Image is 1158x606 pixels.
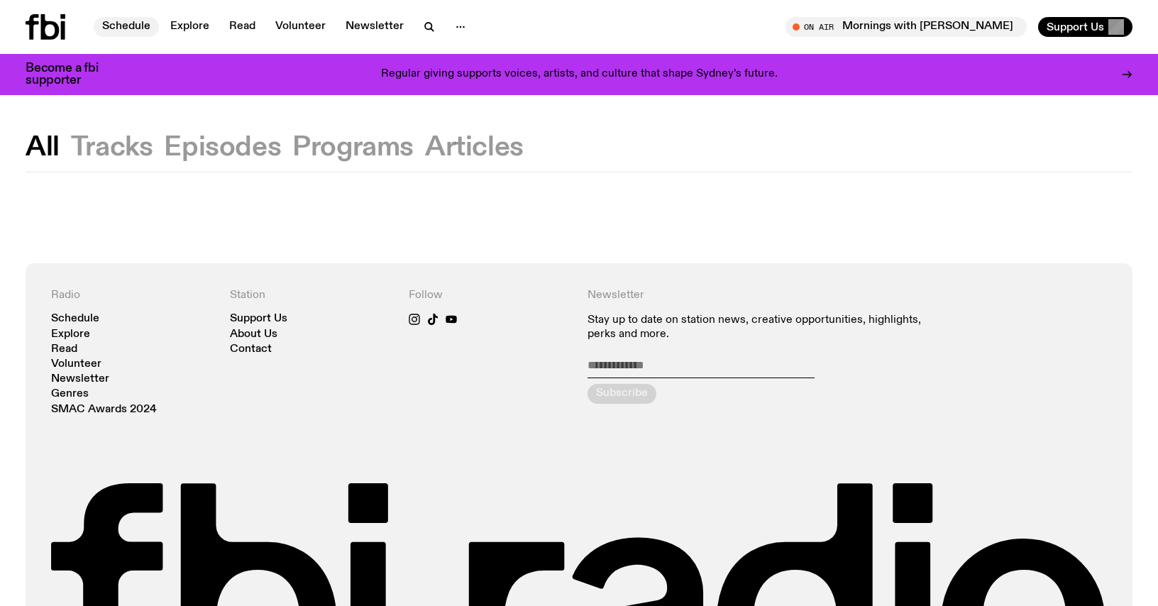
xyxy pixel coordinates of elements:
h4: Radio [51,289,213,302]
h3: Become a fbi supporter [26,62,116,87]
a: Contact [230,344,272,355]
a: Explore [162,17,218,37]
button: All [26,135,60,160]
button: Support Us [1038,17,1132,37]
p: Stay up to date on station news, creative opportunities, highlights, perks and more. [588,314,928,341]
button: Programs [292,135,414,160]
button: Tracks [71,135,153,160]
button: Articles [425,135,524,160]
a: Read [221,17,264,37]
p: Regular giving supports voices, artists, and culture that shape Sydney’s future. [381,68,778,81]
a: Genres [51,389,89,400]
h4: Newsletter [588,289,928,302]
a: Volunteer [267,17,334,37]
a: Schedule [51,314,99,324]
a: Read [51,344,77,355]
a: SMAC Awards 2024 [51,404,157,415]
button: Episodes [164,135,281,160]
a: Explore [51,329,90,340]
span: Support Us [1047,21,1104,33]
button: On AirMornings with [PERSON_NAME] / pop like bubble gum [785,17,1027,37]
button: Subscribe [588,384,656,404]
h4: Station [230,289,392,302]
h4: Follow [409,289,570,302]
a: Volunteer [51,359,101,370]
a: Newsletter [51,374,109,385]
a: Schedule [94,17,159,37]
a: Support Us [230,314,287,324]
a: Newsletter [337,17,412,37]
a: About Us [230,329,277,340]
